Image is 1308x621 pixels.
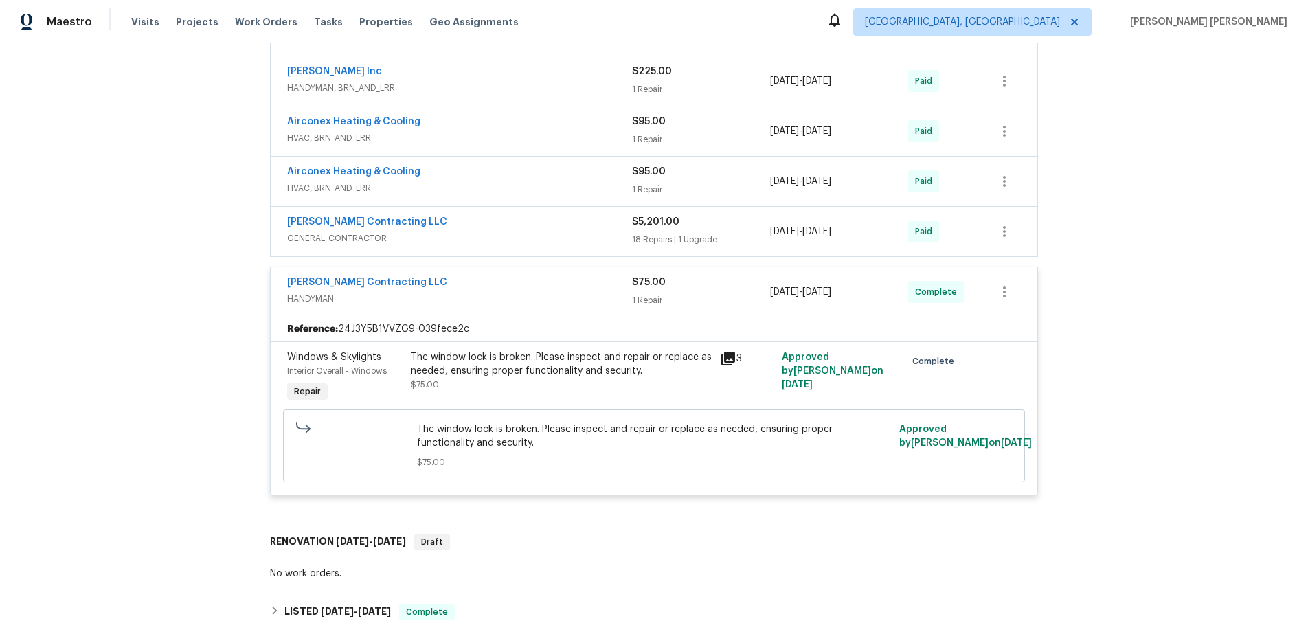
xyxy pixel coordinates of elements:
[411,350,712,378] div: The window lock is broken. Please inspect and repair or replace as needed, ensuring proper functi...
[131,15,159,29] span: Visits
[411,381,439,389] span: $75.00
[770,177,799,186] span: [DATE]
[632,82,770,96] div: 1 Repair
[770,227,799,236] span: [DATE]
[336,537,406,546] span: -
[416,535,449,549] span: Draft
[770,126,799,136] span: [DATE]
[632,117,666,126] span: $95.00
[321,607,354,616] span: [DATE]
[270,534,406,550] h6: RENOVATION
[270,567,1038,580] div: No work orders.
[770,287,799,297] span: [DATE]
[720,350,774,367] div: 3
[915,174,938,188] span: Paid
[287,131,632,145] span: HVAC, BRN_AND_LRR
[314,17,343,27] span: Tasks
[266,520,1042,564] div: RENOVATION [DATE]-[DATE]Draft
[271,317,1037,341] div: 24J3Y5B1VVZG9-039fece2c
[632,133,770,146] div: 1 Repair
[770,124,831,138] span: -
[235,15,297,29] span: Work Orders
[287,217,447,227] a: [PERSON_NAME] Contracting LLC
[802,126,831,136] span: [DATE]
[287,367,387,375] span: Interior Overall - Windows
[417,422,892,450] span: The window lock is broken. Please inspect and repair or replace as needed, ensuring proper functi...
[915,74,938,88] span: Paid
[770,174,831,188] span: -
[632,217,679,227] span: $5,201.00
[770,225,831,238] span: -
[176,15,218,29] span: Projects
[770,74,831,88] span: -
[47,15,92,29] span: Maestro
[287,352,381,362] span: Windows & Skylights
[287,81,632,95] span: HANDYMAN, BRN_AND_LRR
[287,117,420,126] a: Airconex Heating & Cooling
[321,607,391,616] span: -
[802,287,831,297] span: [DATE]
[770,285,831,299] span: -
[1001,438,1032,448] span: [DATE]
[865,15,1060,29] span: [GEOGRAPHIC_DATA], [GEOGRAPHIC_DATA]
[632,67,672,76] span: $225.00
[373,537,406,546] span: [DATE]
[1125,15,1287,29] span: [PERSON_NAME] [PERSON_NAME]
[284,604,391,620] h6: LISTED
[899,425,1032,448] span: Approved by [PERSON_NAME] on
[912,354,960,368] span: Complete
[417,455,892,469] span: $75.00
[782,380,813,389] span: [DATE]
[401,605,453,619] span: Complete
[429,15,519,29] span: Geo Assignments
[802,76,831,86] span: [DATE]
[287,167,420,177] a: Airconex Heating & Cooling
[632,233,770,247] div: 18 Repairs | 1 Upgrade
[802,177,831,186] span: [DATE]
[336,537,369,546] span: [DATE]
[632,183,770,196] div: 1 Repair
[287,67,382,76] a: [PERSON_NAME] Inc
[782,352,883,389] span: Approved by [PERSON_NAME] on
[287,292,632,306] span: HANDYMAN
[358,607,391,616] span: [DATE]
[770,76,799,86] span: [DATE]
[287,232,632,245] span: GENERAL_CONTRACTOR
[289,385,326,398] span: Repair
[802,227,831,236] span: [DATE]
[359,15,413,29] span: Properties
[632,167,666,177] span: $95.00
[287,322,338,336] b: Reference:
[632,278,666,287] span: $75.00
[287,278,447,287] a: [PERSON_NAME] Contracting LLC
[287,181,632,195] span: HVAC, BRN_AND_LRR
[915,225,938,238] span: Paid
[915,285,962,299] span: Complete
[632,293,770,307] div: 1 Repair
[915,124,938,138] span: Paid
